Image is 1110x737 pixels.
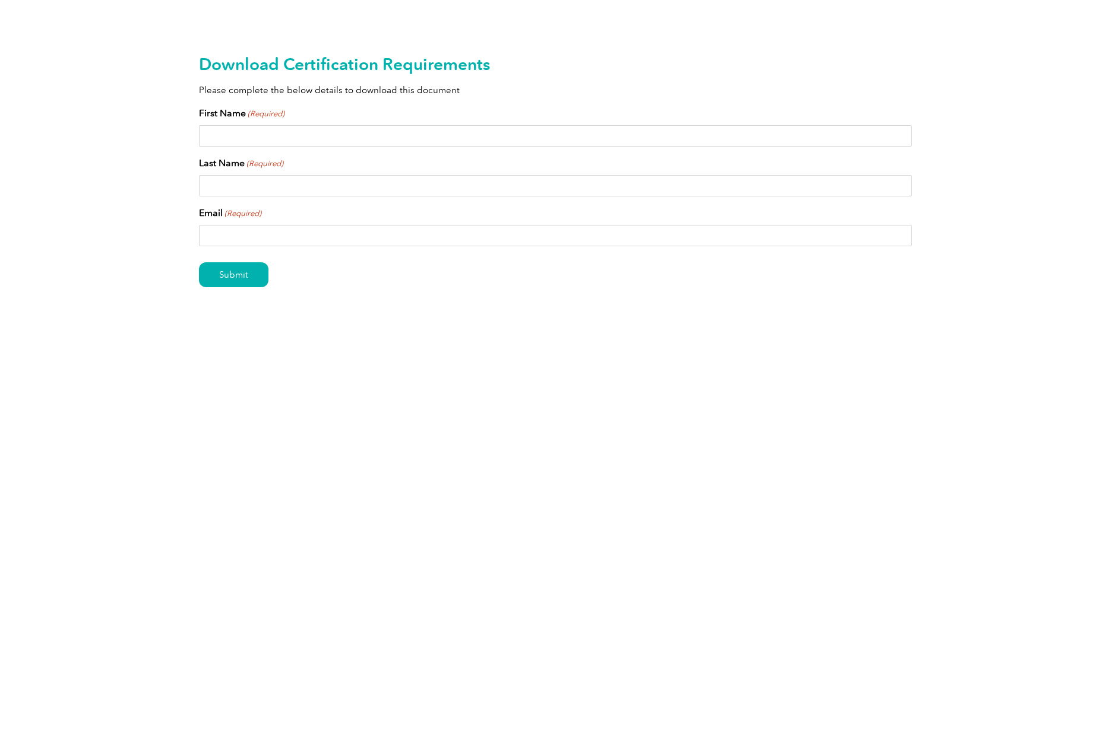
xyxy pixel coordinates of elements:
[199,156,283,170] label: Last Name
[223,208,261,220] span: (Required)
[199,106,284,120] label: First Name
[245,158,283,170] span: (Required)
[199,206,261,220] label: Email
[199,262,268,287] input: Submit
[199,55,912,74] h2: Download Certification Requirements
[246,108,284,120] span: (Required)
[199,84,912,97] p: Please complete the below details to download this document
